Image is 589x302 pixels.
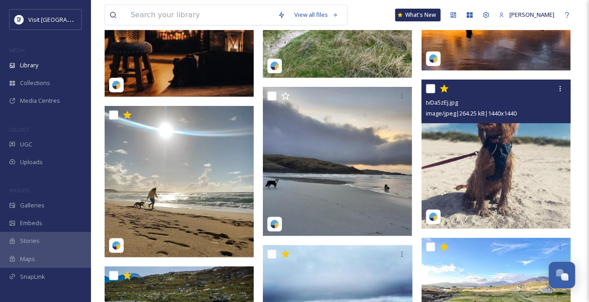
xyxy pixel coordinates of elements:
[290,6,343,24] a: View all files
[429,54,438,63] img: snapsea-logo.png
[20,61,38,70] span: Library
[429,212,438,221] img: snapsea-logo.png
[20,201,45,210] span: Galleries
[105,106,256,257] img: hKrAzg6K.jpg
[9,126,29,133] span: COLLECT
[395,9,441,21] a: What's New
[20,140,32,149] span: UGC
[270,220,279,229] img: snapsea-logo.png
[20,79,50,87] span: Collections
[20,272,45,281] span: SnapLink
[9,187,30,194] span: WIDGETS
[422,80,571,229] img: tvDa5zEj.jpg
[126,5,273,25] input: Search your library
[20,237,40,245] span: Stories
[494,6,559,24] a: [PERSON_NAME]
[549,262,575,288] button: Open Chat
[20,158,43,166] span: Uploads
[263,87,412,236] img: barraislandlife_-17927415650011712-2.jpg
[270,61,279,70] img: snapsea-logo.png
[509,10,554,19] span: [PERSON_NAME]
[9,47,25,54] span: MEDIA
[28,15,99,24] span: Visit [GEOGRAPHIC_DATA]
[112,81,121,90] img: snapsea-logo.png
[112,241,121,250] img: snapsea-logo.png
[20,255,35,263] span: Maps
[15,15,24,24] img: Untitled%20design%20%2897%29.png
[426,98,458,106] span: tvDa5zEj.jpg
[426,109,517,117] span: image/jpeg | 264.25 kB | 1440 x 1440
[20,96,60,105] span: Media Centres
[20,219,42,227] span: Embeds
